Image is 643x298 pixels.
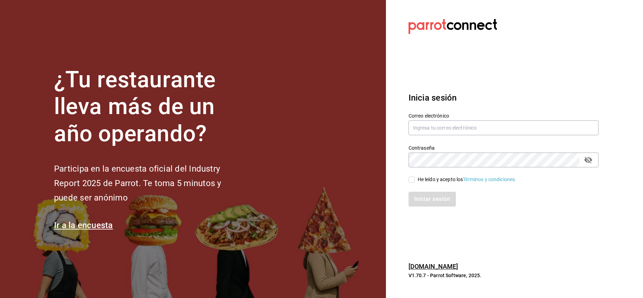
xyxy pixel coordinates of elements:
[54,162,245,205] h2: Participa en la encuesta oficial del Industry Report 2025 de Parrot. Te toma 5 minutos y puede se...
[409,113,599,118] label: Correo electrónico
[54,66,245,148] h1: ¿Tu restaurante lleva más de un año operando?
[54,220,113,230] a: Ir a la encuesta
[582,154,594,166] button: passwordField
[409,263,458,270] a: [DOMAIN_NAME]
[409,91,599,104] h3: Inicia sesión
[409,120,599,135] input: Ingresa tu correo electrónico
[463,177,516,182] a: Términos y condiciones.
[409,145,599,150] label: Contraseña
[409,272,599,279] p: V1.70.7 - Parrot Software, 2025.
[418,176,517,183] div: He leído y acepto los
